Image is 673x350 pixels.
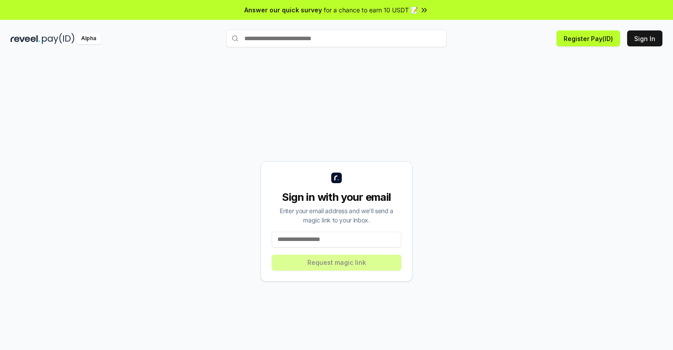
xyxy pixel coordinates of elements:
div: Sign in with your email [272,190,401,204]
span: for a chance to earn 10 USDT 📝 [324,5,418,15]
span: Answer our quick survey [244,5,322,15]
img: logo_small [331,173,342,183]
button: Sign In [627,30,662,46]
img: pay_id [42,33,75,44]
img: reveel_dark [11,33,40,44]
div: Alpha [76,33,101,44]
button: Register Pay(ID) [557,30,620,46]
div: Enter your email address and we’ll send a magic link to your inbox. [272,206,401,225]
